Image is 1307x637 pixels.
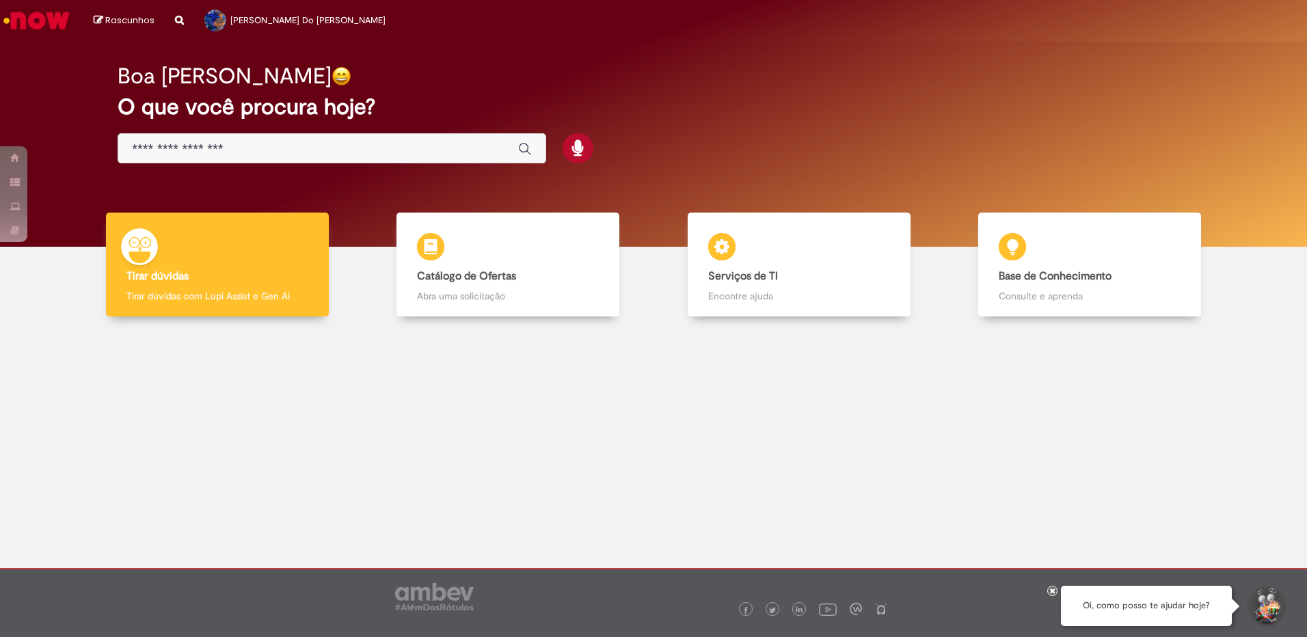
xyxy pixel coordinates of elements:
[945,213,1236,317] a: Base de Conhecimento Consulte e aprenda
[417,289,599,303] p: Abra uma solicitação
[999,269,1111,283] b: Base de Conhecimento
[708,269,778,283] b: Serviços de TI
[332,66,351,86] img: happy-face.png
[1245,586,1286,627] button: Iniciar Conversa de Suporte
[363,213,654,317] a: Catálogo de Ofertas Abra uma solicitação
[126,269,189,283] b: Tirar dúvidas
[72,213,363,317] a: Tirar dúvidas Tirar dúvidas com Lupi Assist e Gen Ai
[819,600,837,618] img: logo_footer_youtube.png
[999,289,1181,303] p: Consulte e aprenda
[708,289,890,303] p: Encontre ajuda
[850,603,862,615] img: logo_footer_workplace.png
[395,583,474,610] img: logo_footer_ambev_rotulo_gray.png
[1061,586,1232,626] div: Oi, como posso te ajudar hoje?
[1,7,72,34] img: ServiceNow
[118,64,332,88] h2: Boa [PERSON_NAME]
[796,606,803,614] img: logo_footer_linkedin.png
[769,607,776,614] img: logo_footer_twitter.png
[417,269,516,283] b: Catálogo de Ofertas
[105,14,154,27] span: Rascunhos
[118,95,1189,119] h2: O que você procura hoje?
[230,14,386,26] span: [PERSON_NAME] Do [PERSON_NAME]
[94,14,154,27] a: Rascunhos
[653,213,945,317] a: Serviços de TI Encontre ajuda
[742,607,749,614] img: logo_footer_facebook.png
[126,289,308,303] p: Tirar dúvidas com Lupi Assist e Gen Ai
[875,603,887,615] img: logo_footer_naosei.png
